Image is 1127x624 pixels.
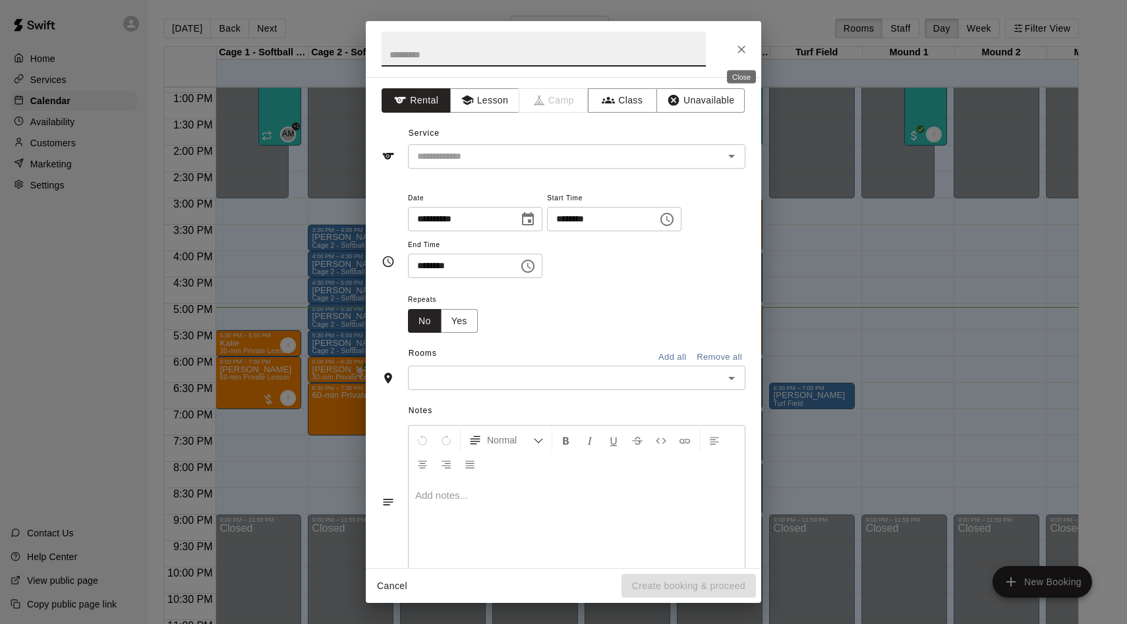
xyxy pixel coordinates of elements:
button: Rental [382,88,451,113]
button: Format Strikethrough [626,428,649,452]
button: Redo [435,428,457,452]
span: Date [408,190,542,208]
button: Unavailable [656,88,745,113]
button: Lesson [450,88,519,113]
span: End Time [408,237,542,254]
div: outlined button group [408,309,478,333]
button: No [408,309,442,333]
button: Cancel [371,574,413,598]
button: Open [722,369,741,387]
button: Justify Align [459,452,481,476]
span: Normal [487,434,533,447]
button: Formatting Options [463,428,549,452]
button: Format Bold [555,428,577,452]
span: Start Time [547,190,681,208]
button: Add all [651,347,693,368]
button: Choose time, selected time is 2:00 PM [654,206,680,233]
button: Insert Link [674,428,696,452]
div: Close [727,71,756,84]
button: Format Underline [602,428,625,452]
button: Format Italics [579,428,601,452]
span: Repeats [408,291,488,309]
button: Open [722,147,741,165]
button: Center Align [411,452,434,476]
span: Camps can only be created in the Services page [519,88,589,113]
button: Left Align [703,428,726,452]
svg: Timing [382,255,395,268]
span: Service [409,128,440,138]
button: Insert Code [650,428,672,452]
button: Choose time, selected time is 2:30 PM [515,253,541,279]
button: Right Align [435,452,457,476]
button: Choose date, selected date is Aug 15, 2025 [515,206,541,233]
svg: Service [382,150,395,163]
button: Class [588,88,657,113]
span: Notes [409,401,745,422]
button: Close [730,38,753,61]
svg: Rooms [382,372,395,385]
span: Rooms [409,349,437,358]
button: Undo [411,428,434,452]
button: Remove all [693,347,745,368]
button: Yes [441,309,478,333]
svg: Notes [382,496,395,509]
